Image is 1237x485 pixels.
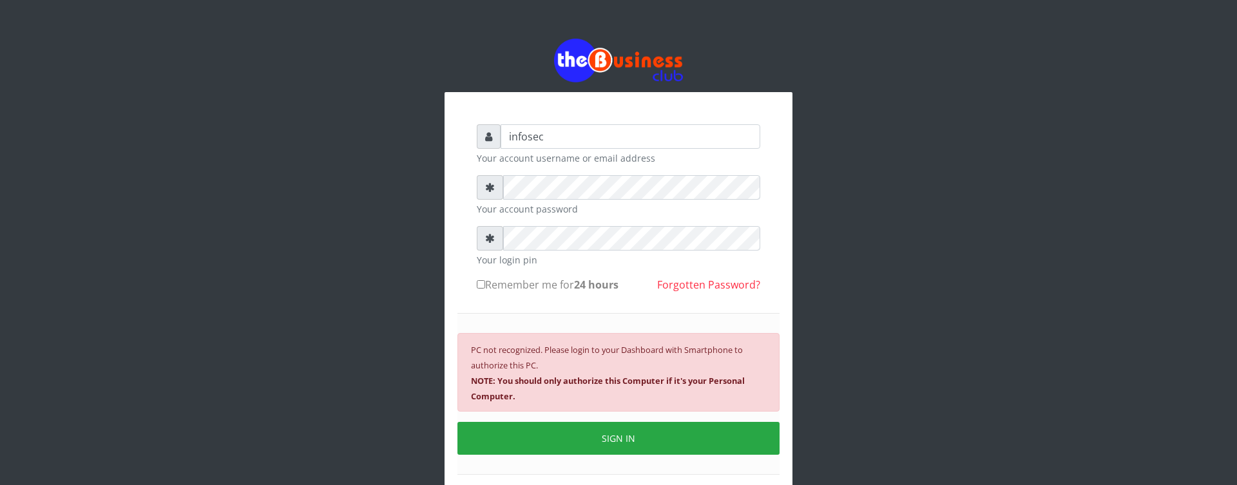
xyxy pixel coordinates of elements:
small: Your account password [477,202,760,216]
a: Forgotten Password? [657,278,760,292]
b: NOTE: You should only authorize this Computer if it's your Personal Computer. [471,375,745,402]
small: PC not recognized. Please login to your Dashboard with Smartphone to authorize this PC. [471,344,745,402]
small: Your account username or email address [477,151,760,165]
small: Your login pin [477,253,760,267]
label: Remember me for [477,277,618,292]
b: 24 hours [574,278,618,292]
input: Username or email address [501,124,760,149]
button: SIGN IN [457,422,780,455]
input: Remember me for24 hours [477,280,485,289]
